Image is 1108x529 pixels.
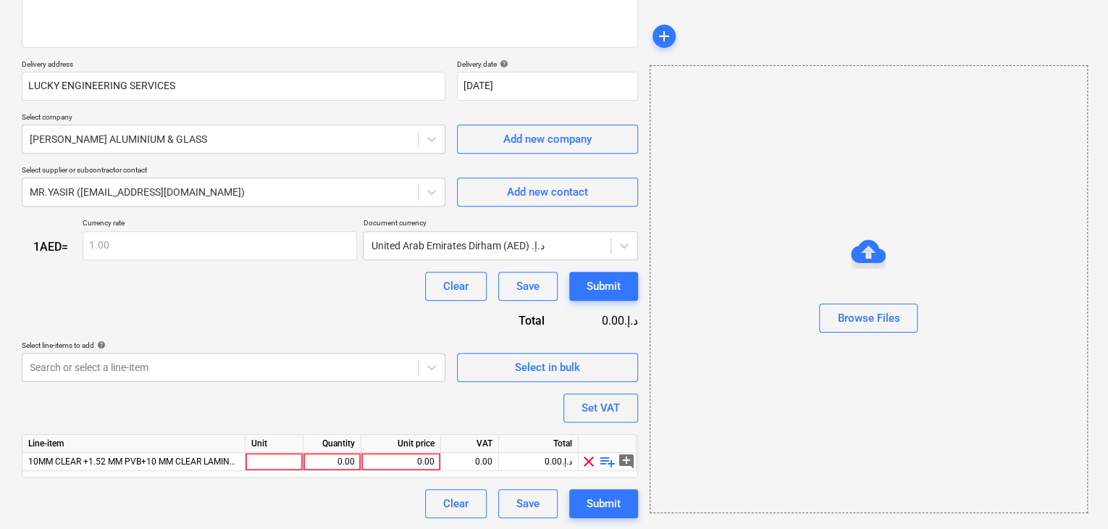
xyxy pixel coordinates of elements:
iframe: Chat Widget [1036,459,1108,529]
div: 0.00د.إ.‏ [568,312,638,329]
button: Submit [569,489,638,518]
p: Delivery address [22,59,445,72]
button: Clear [425,272,487,301]
div: Unit price [361,435,441,453]
button: Clear [425,489,487,518]
button: Add new company [457,125,638,154]
div: Select line-items to add [22,341,445,350]
div: Browse Files [650,65,1088,513]
p: Currency rate [83,218,357,230]
div: 1 AED = [22,240,83,254]
div: Submit [587,494,621,513]
div: Total [450,312,568,329]
div: Submit [587,277,621,296]
div: Save [516,277,540,296]
span: help [94,341,106,349]
div: Total [499,435,579,453]
button: Save [498,272,558,301]
button: Add new contact [457,178,638,207]
p: Select company [22,112,445,125]
span: playlist_add [599,453,616,470]
span: 10MM CLEAR +1.52 MM PVB+10 MM CLEAR LAMINATION TEMPERED HS GLASS (129 Pcs - 161.57 Sqm) [28,457,437,467]
span: help [497,59,508,68]
div: Add new company [503,130,592,149]
div: Save [516,494,540,513]
p: Select supplier or subcontractor contact [22,165,445,178]
div: Quantity [303,435,361,453]
div: 0.00 [447,453,492,471]
div: Set VAT [582,399,620,417]
button: Browse Files [819,304,918,333]
span: add_comment [618,453,635,470]
div: 0.00د.إ.‏ [499,453,579,471]
div: 0.00 [309,453,355,471]
button: Save [498,489,558,518]
div: Select in bulk [515,358,580,377]
div: Browse Files [837,309,899,328]
div: Delivery date [457,59,638,69]
p: Document currency [363,218,637,230]
div: Line-item [22,435,245,453]
span: clear [580,453,597,470]
button: Select in bulk [457,353,638,382]
div: Add new contact [507,183,588,201]
div: Unit [245,435,303,453]
button: Set VAT [563,393,638,422]
div: Clear [443,277,469,296]
div: VAT [441,435,499,453]
span: add [655,28,673,45]
input: Delivery date not specified [457,72,638,101]
input: Delivery address [22,72,445,101]
div: Clear [443,494,469,513]
button: Submit [569,272,638,301]
div: 0.00 [367,453,435,471]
